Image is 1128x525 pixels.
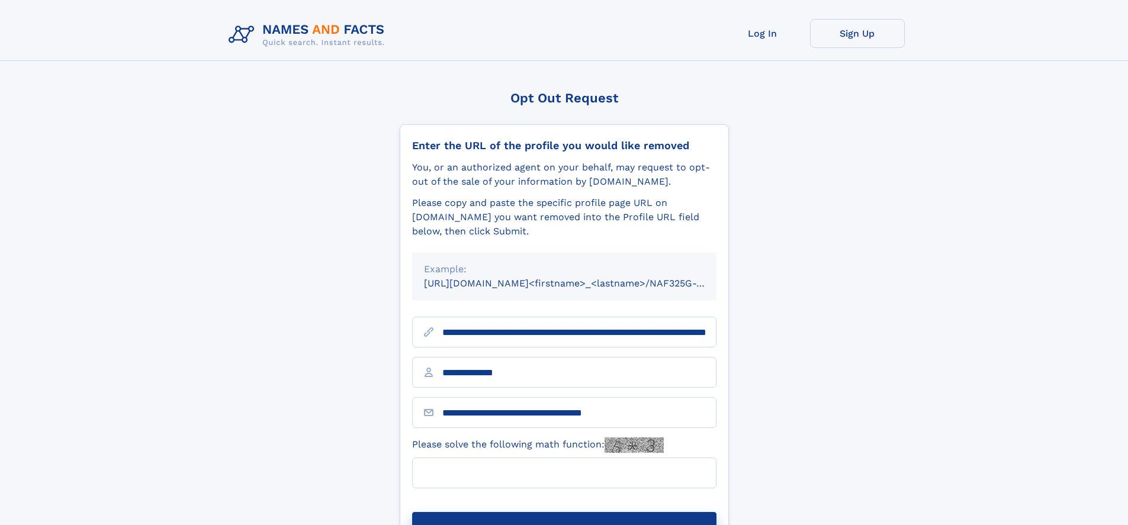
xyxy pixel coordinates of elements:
[412,196,716,239] div: Please copy and paste the specific profile page URL on [DOMAIN_NAME] you want removed into the Pr...
[412,437,664,453] label: Please solve the following math function:
[412,139,716,152] div: Enter the URL of the profile you would like removed
[412,160,716,189] div: You, or an authorized agent on your behalf, may request to opt-out of the sale of your informatio...
[424,262,705,276] div: Example:
[424,278,739,289] small: [URL][DOMAIN_NAME]<firstname>_<lastname>/NAF325G-xxxxxxxx
[715,19,810,48] a: Log In
[224,19,394,51] img: Logo Names and Facts
[810,19,905,48] a: Sign Up
[400,91,729,105] div: Opt Out Request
